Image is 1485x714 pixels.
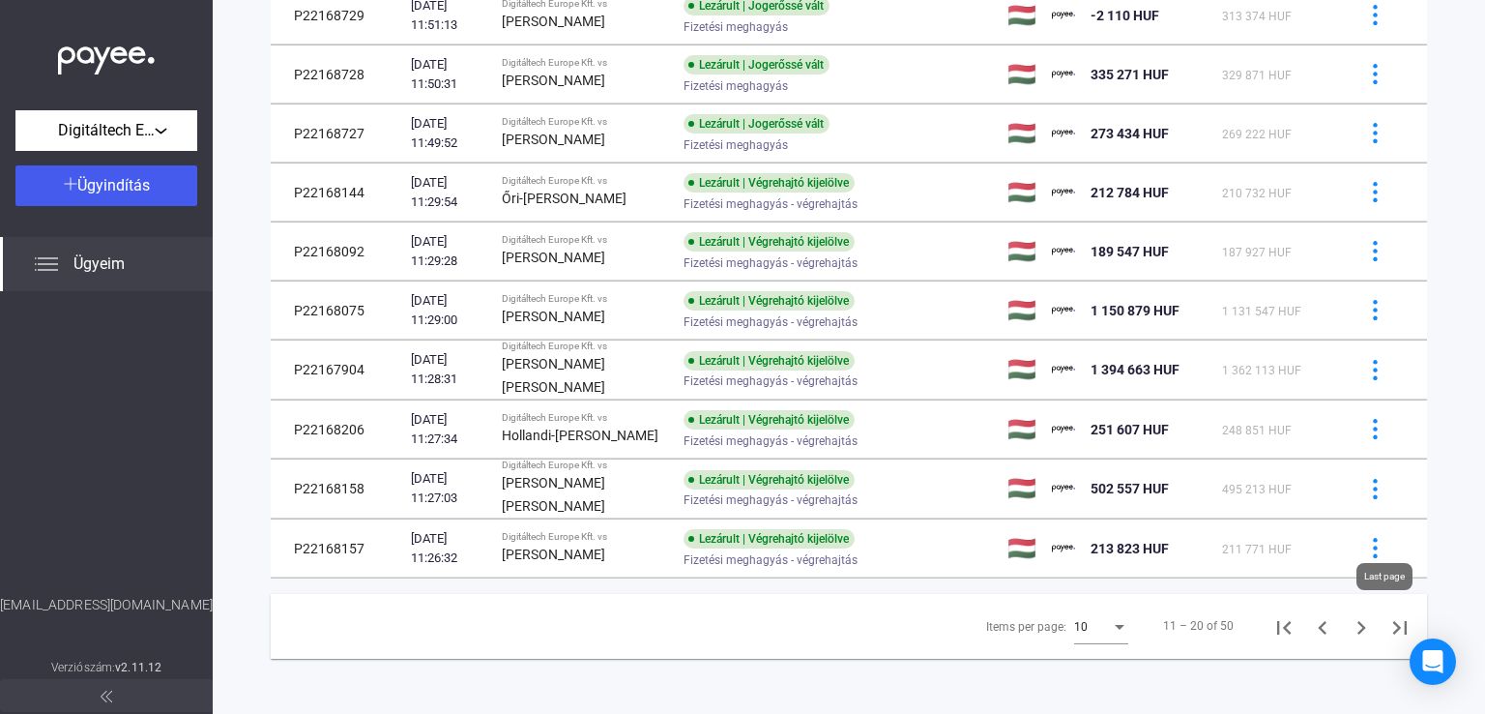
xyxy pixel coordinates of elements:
[115,661,161,674] strong: v2.11.12
[502,356,605,395] strong: [PERSON_NAME] [PERSON_NAME]
[502,412,668,424] div: Digitáltech Europe Kft. vs
[1365,182,1385,202] img: more-blue
[1222,424,1292,437] span: 248 851 HUF
[271,341,403,400] td: P22167904
[502,475,605,514] strong: [PERSON_NAME] [PERSON_NAME]
[271,282,403,340] td: P22168075
[1365,479,1385,499] img: more-blue
[684,15,788,39] span: Fizetési meghagyás
[58,36,155,75] img: white-payee-white-dot.svg
[684,470,855,490] div: Lezárult | Végrehajtó kijelölve
[1354,231,1395,272] button: more-blue
[1091,541,1169,556] span: 213 823 HUF
[1052,181,1075,204] img: payee-logo
[502,309,605,324] strong: [PERSON_NAME]
[1365,300,1385,320] img: more-blue
[502,191,626,206] strong: Őri-[PERSON_NAME]
[1000,401,1044,459] td: 🇭🇺
[411,232,486,271] div: [DATE] 11:29:28
[1052,240,1075,263] img: payee-logo
[1222,305,1301,318] span: 1 131 547 HUF
[502,547,605,562] strong: [PERSON_NAME]
[684,410,855,430] div: Lezárult | Végrehajtó kijelölve
[1052,4,1075,27] img: payee-logo
[1354,528,1395,569] button: more-blue
[101,691,112,702] img: arrow-double-left-grey.svg
[271,520,403,578] td: P22168157
[1222,69,1292,82] span: 329 871 HUF
[1365,5,1385,25] img: more-blue
[1091,126,1169,141] span: 273 434 HUF
[1222,10,1292,23] span: 313 374 HUF
[502,132,605,147] strong: [PERSON_NAME]
[684,193,858,216] span: Fizetési meghagyás - végrehajtás
[1052,63,1075,86] img: payee-logo
[35,253,58,276] img: list.svg
[1265,607,1303,645] button: First page
[1052,418,1075,441] img: payee-logo
[1091,422,1169,437] span: 251 607 HUF
[1222,187,1292,200] span: 210 732 HUF
[1091,481,1169,496] span: 502 557 HUF
[684,370,858,393] span: Fizetési meghagyás - végrehajtás
[1354,468,1395,509] button: more-blue
[1410,639,1456,685] div: Open Intercom Messenger
[1222,128,1292,141] span: 269 222 HUF
[1091,185,1169,200] span: 212 784 HUF
[1222,246,1292,259] span: 187 927 HUF
[1163,614,1234,638] div: 11 – 20 of 50
[1091,244,1169,259] span: 189 547 HUF
[684,351,855,371] div: Lezárult | Végrehajtó kijelölve
[411,291,486,330] div: [DATE] 11:29:00
[1091,67,1169,82] span: 335 271 HUF
[411,114,486,153] div: [DATE] 11:49:52
[1365,419,1385,439] img: more-blue
[1222,543,1292,556] span: 211 771 HUF
[1354,349,1395,390] button: more-blue
[1356,563,1412,590] div: Last page
[1000,104,1044,163] td: 🇭🇺
[684,430,858,453] span: Fizetési meghagyás - végrehajtás
[1365,538,1385,558] img: more-blue
[1365,241,1385,261] img: more-blue
[1091,8,1159,23] span: -2 110 HUF
[684,134,788,157] span: Fizetési meghagyás
[15,165,197,206] button: Ügyindítás
[271,460,403,519] td: P22168158
[684,55,830,74] div: Lezárult | Jogerőssé vált
[502,234,668,246] div: Digitáltech Europe Kft. vs
[1052,477,1075,500] img: payee-logo
[77,176,150,194] span: Ügyindítás
[1052,299,1075,322] img: payee-logo
[411,469,486,508] div: [DATE] 11:27:03
[271,401,403,459] td: P22168206
[502,57,668,69] div: Digitáltech Europe Kft. vs
[684,311,858,334] span: Fizetési meghagyás - végrehajtás
[1354,113,1395,154] button: more-blue
[411,410,486,449] div: [DATE] 11:27:34
[1000,460,1044,519] td: 🇭🇺
[1354,54,1395,95] button: more-blue
[1354,172,1395,213] button: more-blue
[502,293,668,305] div: Digitáltech Europe Kft. vs
[1000,223,1044,281] td: 🇭🇺
[1222,483,1292,496] span: 495 213 HUF
[1222,364,1301,377] span: 1 362 113 HUF
[64,177,77,191] img: plus-white.svg
[1303,607,1342,645] button: Previous page
[15,110,197,151] button: Digitáltech Europe Kft.
[1091,362,1179,377] span: 1 394 663 HUF
[684,489,858,512] span: Fizetési meghagyás - végrehajtás
[1074,620,1088,634] span: 10
[411,529,486,568] div: [DATE] 11:26:32
[271,223,403,281] td: P22168092
[1000,341,1044,400] td: 🇭🇺
[684,232,855,252] div: Lezárult | Végrehajtó kijelölve
[1381,607,1419,645] button: Last page
[271,45,403,104] td: P22168728
[684,549,858,572] span: Fizetési meghagyás - végrehajtás
[502,73,605,88] strong: [PERSON_NAME]
[502,116,668,128] div: Digitáltech Europe Kft. vs
[502,460,668,471] div: Digitáltech Europe Kft. vs
[58,119,155,142] span: Digitáltech Europe Kft.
